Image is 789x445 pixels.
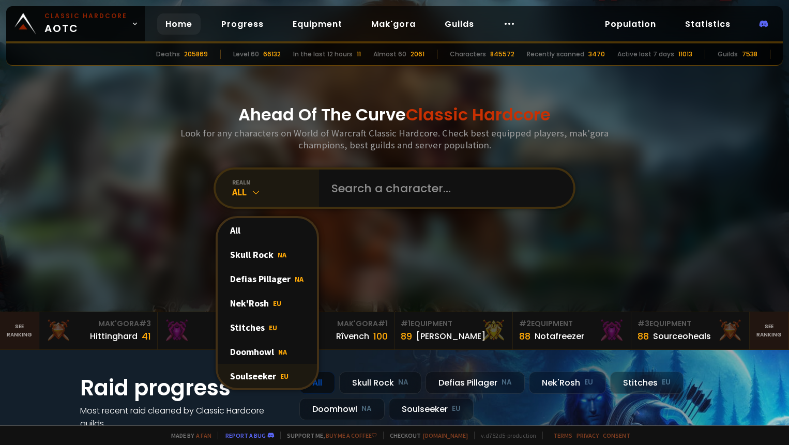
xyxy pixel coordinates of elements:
a: Terms [553,432,572,439]
span: NA [278,250,286,259]
div: Mak'Gora [45,318,151,329]
span: Made by [165,432,211,439]
div: Skull Rock [339,372,421,394]
a: Buy me a coffee [326,432,377,439]
div: 7538 [742,50,757,59]
div: Almost 60 [373,50,406,59]
div: 89 [401,329,412,343]
div: Rîvench [336,330,369,343]
a: Mak'Gora#1Rîvench100 [276,312,394,349]
div: Soulseeker [218,364,317,388]
div: realm [232,178,319,186]
div: Defias Pillager [426,372,525,394]
h1: Raid progress [80,372,287,404]
div: All [299,372,335,394]
div: Mak'Gora [164,318,269,329]
small: NA [398,377,408,388]
span: NA [278,347,287,357]
div: 2061 [411,50,424,59]
div: 3470 [588,50,605,59]
a: Mak'gora [363,13,424,35]
div: [PERSON_NAME] [416,330,485,343]
a: Equipment [284,13,351,35]
div: Equipment [519,318,625,329]
a: Population [597,13,664,35]
span: EU [280,372,289,381]
div: Doomhowl [218,340,317,364]
a: Home [157,13,201,35]
div: Level 60 [233,50,259,59]
span: # 3 [139,318,151,329]
a: Mak'Gora#2Rivench100 [158,312,276,349]
div: Equipment [401,318,506,329]
div: 88 [519,329,530,343]
div: Stitches [218,315,317,340]
div: In the last 12 hours [293,50,353,59]
a: #1Equipment89[PERSON_NAME] [394,312,513,349]
div: 205869 [184,50,208,59]
div: 845572 [490,50,514,59]
span: EU [269,323,277,332]
small: EU [662,377,671,388]
div: Defias Pillager [218,267,317,291]
a: a fan [196,432,211,439]
a: Mak'Gora#3Hittinghard41 [39,312,158,349]
div: Skull Rock [218,242,317,267]
div: Sourceoheals [653,330,711,343]
a: Progress [213,13,272,35]
a: Statistics [677,13,739,35]
a: Report a bug [225,432,266,439]
div: 88 [638,329,649,343]
div: Characters [450,50,486,59]
div: All [232,186,319,198]
div: Nek'Rosh [218,291,317,315]
div: Mak'Gora [282,318,388,329]
div: 11013 [678,50,692,59]
a: #3Equipment88Sourceoheals [631,312,750,349]
small: EU [452,404,461,414]
div: 41 [142,329,151,343]
a: #2Equipment88Notafreezer [513,312,631,349]
a: Classic HardcoreAOTC [6,6,145,41]
span: AOTC [44,11,127,36]
input: Search a character... [325,170,561,207]
div: Deaths [156,50,180,59]
small: NA [361,404,372,414]
div: Soulseeker [389,398,474,420]
div: All [218,218,317,242]
span: # 1 [378,318,388,329]
div: Hittinghard [90,330,138,343]
h3: Look for any characters on World of Warcraft Classic Hardcore. Check best equipped players, mak'g... [176,127,613,151]
div: 66132 [263,50,281,59]
div: Equipment [638,318,743,329]
h4: Most recent raid cleaned by Classic Hardcore guilds [80,404,287,430]
div: Doomhowl [299,398,385,420]
small: NA [502,377,512,388]
span: EU [273,299,281,308]
a: Guilds [436,13,482,35]
a: Consent [603,432,630,439]
span: v. d752d5 - production [474,432,536,439]
div: Notafreezer [535,330,584,343]
div: Active last 7 days [617,50,674,59]
span: Checkout [383,432,468,439]
small: EU [584,377,593,388]
h1: Ahead Of The Curve [238,102,551,127]
div: Nek'Rosh [529,372,606,394]
div: Guilds [718,50,738,59]
div: Recently scanned [527,50,584,59]
span: Classic Hardcore [406,103,551,126]
a: Privacy [576,432,599,439]
div: Stitches [610,372,684,394]
a: [DOMAIN_NAME] [423,432,468,439]
span: NA [295,274,304,284]
div: 100 [373,329,388,343]
small: Classic Hardcore [44,11,127,21]
a: Seeranking [750,312,789,349]
div: 11 [357,50,361,59]
span: # 1 [401,318,411,329]
span: # 2 [519,318,531,329]
span: # 3 [638,318,649,329]
span: Support me, [280,432,377,439]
